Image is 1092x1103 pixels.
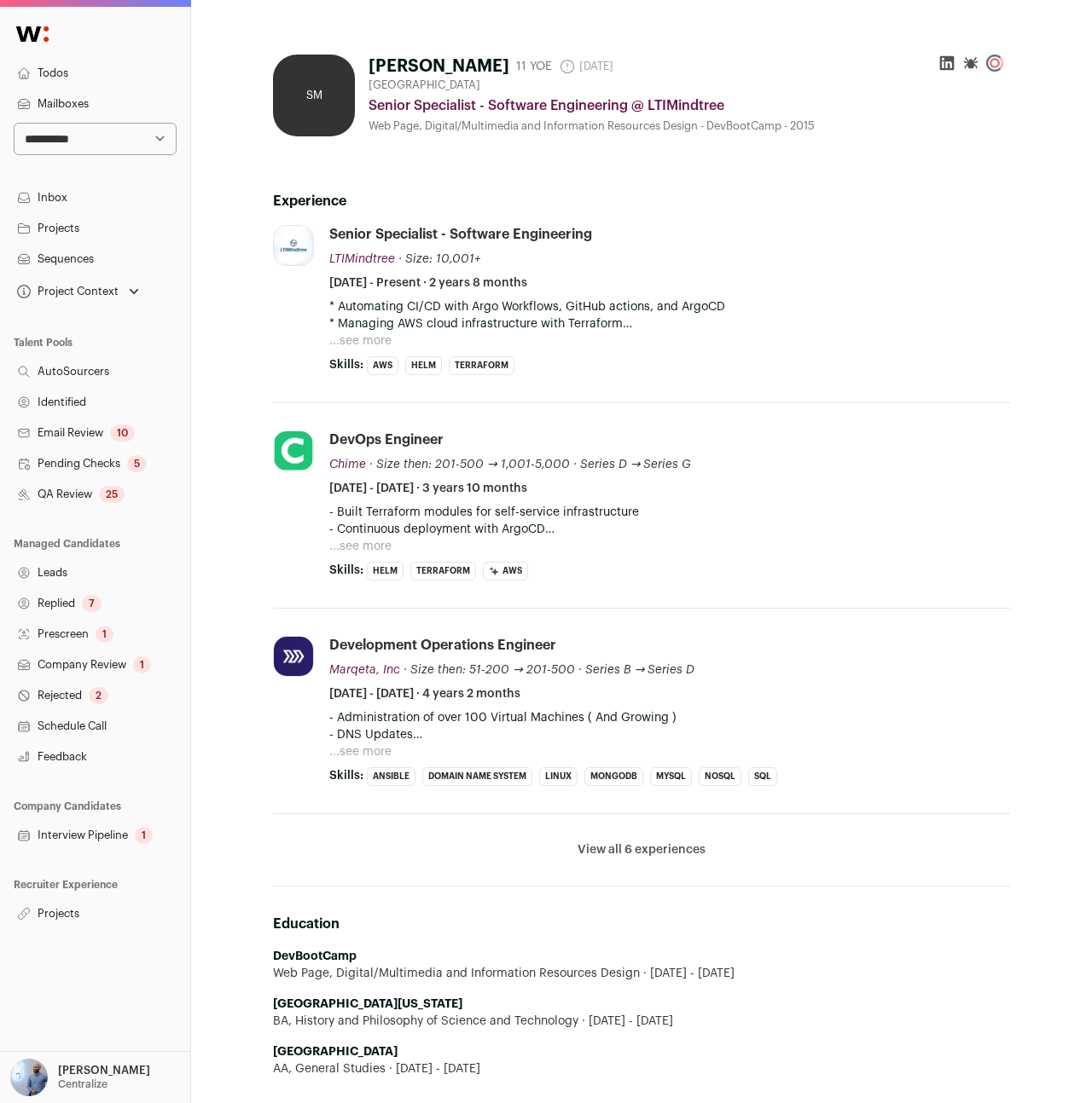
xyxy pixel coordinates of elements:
[329,538,392,555] button: ...see more
[422,767,532,786] li: Domain Name System
[329,253,395,265] span: LTIMindtree
[329,743,392,760] button: ...see more
[329,726,1010,743] p: - DNS Updates
[273,1013,1010,1030] div: BA, History and Philosophy of Science and Technology
[748,767,777,786] li: SQL
[273,55,355,136] div: SM
[273,914,1010,934] h2: Education
[329,480,527,497] span: [DATE] - [DATE] · 3 years 10 months
[699,767,741,786] li: NoSQL
[367,356,398,375] li: AWS
[329,562,363,579] span: Skills:
[58,1064,150,1077] p: [PERSON_NAME]
[329,315,1010,332] p: * Managing AWS cloud infrastructure with Terraform
[650,767,692,786] li: MySQL
[516,58,552,75] div: 11 YOE
[58,1077,107,1091] p: Centralize
[405,356,442,375] li: Helm
[329,685,520,702] span: [DATE] - [DATE] · 4 years 2 months
[329,767,363,784] span: Skills:
[96,626,113,643] div: 1
[135,827,153,844] div: 1
[274,226,313,265] img: 0c09ffa89e387423c645765c219fc9517c8aa12723893a132c9aabc8dcbc93e8.jpg
[273,1060,1010,1077] div: AA, General Studies
[14,280,142,303] button: Open dropdown
[7,17,58,51] img: Wellfound
[14,285,119,298] div: Project Context
[559,58,613,75] span: [DATE]
[578,1013,673,1030] span: [DATE] - [DATE]
[273,998,462,1010] strong: [GEOGRAPHIC_DATA][US_STATE]
[110,424,135,442] div: 10
[483,562,528,580] li: AWS
[273,191,1010,211] h2: Experience
[573,456,577,473] span: ·
[82,595,102,612] div: 7
[273,1046,398,1058] strong: [GEOGRAPHIC_DATA]
[369,459,570,471] span: · Size then: 201-500 → 1,001-5,000
[127,455,147,472] div: 5
[539,767,578,786] li: Linux
[367,767,415,786] li: Ansible
[367,562,404,580] li: Helm
[369,55,509,78] h1: [PERSON_NAME]
[404,664,575,676] span: · Size then: 51-200 → 201-500
[329,521,1010,538] p: - Continuous deployment with ArgoCD
[329,332,392,349] button: ...see more
[398,253,480,265] span: · Size: 10,001+
[99,486,125,503] div: 25
[274,431,313,470] img: 3699dca97813682a577907df477cefdf7c0d892733a4eb1ca53a8f45781c3ef1.jpg
[369,78,480,92] span: [GEOGRAPHIC_DATA]
[329,225,592,244] div: Senior Specialist - Software Engineering
[369,119,1010,133] div: Web Page, Digital/Multimedia and Information Resources Design - DevBootCamp - 2015
[640,965,735,982] span: [DATE] - [DATE]
[329,636,556,655] div: Development Operations Engineer
[273,950,357,962] strong: DevBootCamp
[329,664,400,676] span: Marqeta, Inc
[133,656,151,673] div: 1
[329,709,1010,726] p: - Administration of over 100 Virtual Machines ( And Growing )
[585,664,695,676] span: Series B → Series D
[578,661,582,679] span: ·
[584,767,643,786] li: MongoDB
[89,687,108,704] div: 2
[7,1059,154,1096] button: Open dropdown
[329,430,444,449] div: DevOps Engineer
[329,356,363,373] span: Skills:
[578,841,706,858] button: View all 6 experiences
[449,356,514,375] li: Terraform
[410,562,476,580] li: Terraform
[386,1060,480,1077] span: [DATE] - [DATE]
[273,965,1010,982] div: Web Page, Digital/Multimedia and Information Resources Design
[329,298,1010,315] p: * Automating CI/CD with Argo Workflows, GitHub actions, and ArgoCD
[329,504,1010,521] p: - Built Terraform modules for self-service infrastructure
[369,95,1010,116] div: Senior Specialist - Software Engineering @ LTIMindtree
[329,459,366,471] span: Chime
[10,1059,48,1096] img: 97332-medium_jpg
[329,274,527,292] span: [DATE] - Present · 2 years 8 months
[274,637,313,676] img: 4d7772cdcf594daddb25f446b9afb4568846770d7fb8c26908dc8c86500a6146.jpg
[580,459,692,471] span: Series D → Series G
